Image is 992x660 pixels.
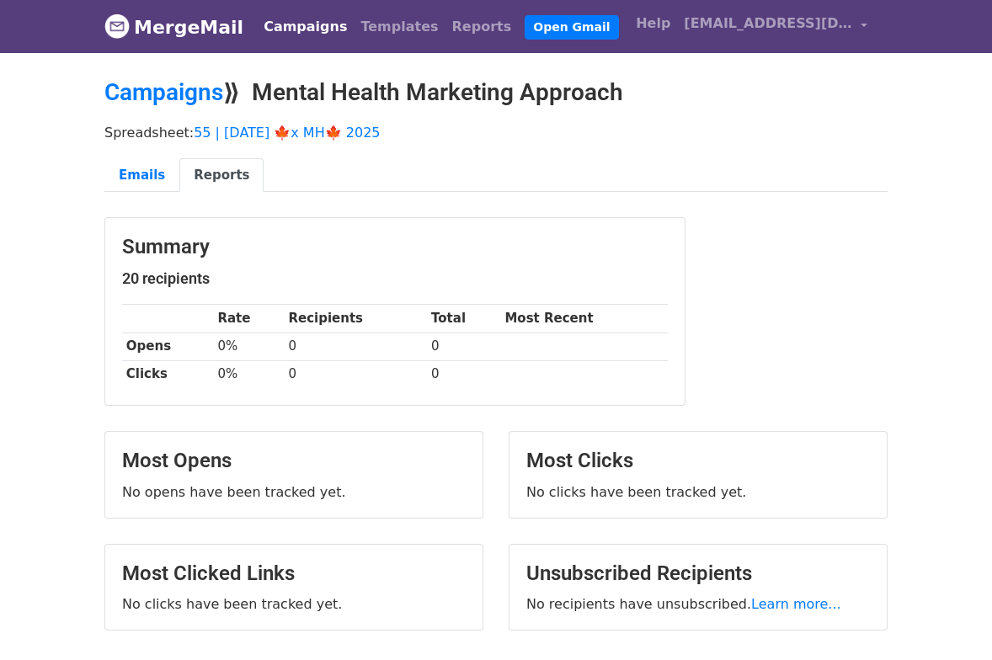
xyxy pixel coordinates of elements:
a: Help [629,7,677,40]
th: Most Recent [501,305,668,333]
a: Campaigns [257,10,354,44]
p: No recipients have unsubscribed. [526,595,870,613]
h5: 20 recipients [122,269,668,288]
a: [EMAIL_ADDRESS][DOMAIN_NAME] [677,7,874,46]
a: Campaigns [104,78,223,106]
p: No clicks have been tracked yet. [526,483,870,501]
a: Reports [179,158,264,193]
a: Emails [104,158,179,193]
span: [EMAIL_ADDRESS][DOMAIN_NAME] [684,13,852,34]
td: 0 [427,333,500,360]
h3: Unsubscribed Recipients [526,562,870,586]
a: MergeMail [104,9,243,45]
h2: ⟫ Mental Health Marketing Approach [104,78,888,107]
h3: Summary [122,235,668,259]
td: 0 [427,360,500,388]
p: No opens have been tracked yet. [122,483,466,501]
p: No clicks have been tracked yet. [122,595,466,613]
iframe: Chat Widget [908,579,992,660]
img: MergeMail logo [104,13,130,39]
h3: Most Opens [122,449,466,473]
td: 0% [214,360,285,388]
td: 0 [285,360,428,388]
a: Reports [445,10,519,44]
th: Clicks [122,360,214,388]
a: Templates [354,10,445,44]
h3: Most Clicks [526,449,870,473]
td: 0% [214,333,285,360]
h3: Most Clicked Links [122,562,466,586]
a: Learn more... [751,596,841,612]
th: Rate [214,305,285,333]
a: 55 | [DATE] 🍁x MH🍁 2025 [194,125,380,141]
a: Open Gmail [525,15,618,40]
th: Recipients [285,305,428,333]
p: Spreadsheet: [104,124,888,141]
td: 0 [285,333,428,360]
th: Total [427,305,500,333]
th: Opens [122,333,214,360]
